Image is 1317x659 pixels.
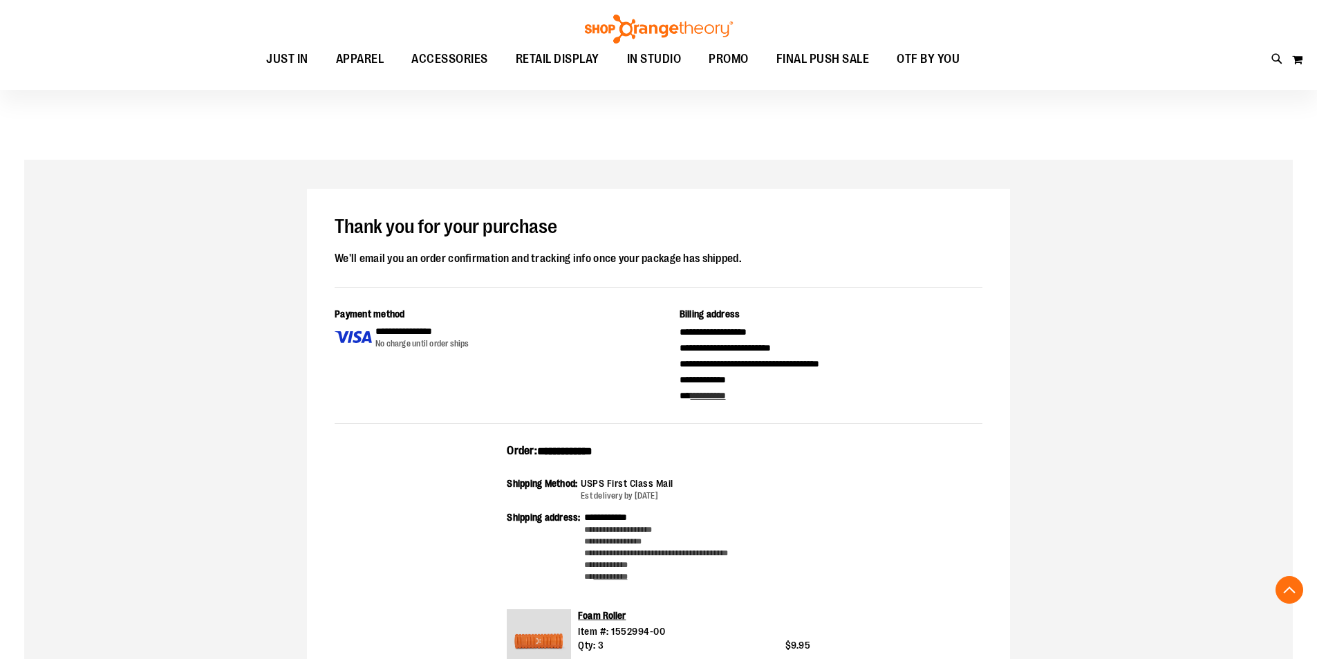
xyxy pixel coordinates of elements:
div: USPS First Class Mail [581,476,673,490]
a: OTF BY YOU [883,44,973,75]
a: JUST IN [252,44,322,75]
a: Foam Roller [578,610,626,621]
div: Billing address [680,307,983,324]
span: Qty: 3 [578,638,604,653]
a: IN STUDIO [613,44,695,75]
div: We'll email you an order confirmation and tracking info once your package has shipped. [335,250,982,268]
span: JUST IN [266,44,308,75]
a: FINAL PUSH SALE [763,44,884,75]
button: Back To Top [1276,576,1303,604]
span: OTF BY YOU [897,44,960,75]
span: APPAREL [336,44,384,75]
div: Order: [507,443,810,468]
a: RETAIL DISPLAY [502,44,613,75]
img: Shop Orangetheory [583,15,735,44]
span: ACCESSORIES [411,44,488,75]
div: Item #: 1552994-00 [578,624,810,638]
div: Shipping Method: [507,476,581,502]
div: No charge until order ships [375,338,469,350]
a: PROMO [695,44,763,75]
a: APPAREL [322,44,398,75]
span: RETAIL DISPLAY [516,44,599,75]
img: Payment type icon [335,324,372,350]
div: Payment method [335,307,638,324]
div: Shipping address: [507,510,583,584]
a: ACCESSORIES [398,44,502,75]
span: IN STUDIO [627,44,682,75]
span: FINAL PUSH SALE [776,44,870,75]
span: Est delivery by [DATE] [581,491,658,501]
span: PROMO [709,44,749,75]
h1: Thank you for your purchase [335,216,982,239]
span: $9.95 [785,640,810,651]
